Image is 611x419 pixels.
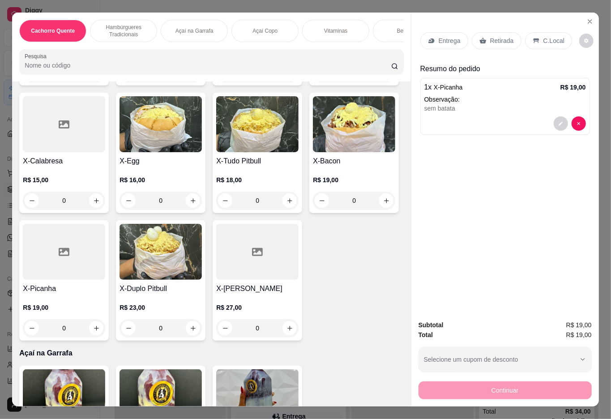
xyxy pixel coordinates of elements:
[554,116,568,131] button: decrease-product-quantity
[583,14,597,29] button: Close
[120,283,202,294] h4: X-Duplo Pitbull
[25,61,391,70] input: Pesquisa
[566,320,592,330] span: R$ 19,00
[434,84,463,91] span: X-Picanha
[23,156,105,167] h4: X-Calabresa
[420,64,590,74] p: Resumo do pedido
[566,330,592,340] span: R$ 19,00
[419,331,433,338] strong: Total
[216,156,299,167] h4: X-Tudo Pitbull
[23,283,105,294] h4: X-Picanha
[424,82,463,93] p: 1 x
[120,96,202,152] img: product-image
[216,283,299,294] h4: X-[PERSON_NAME]
[98,24,150,38] p: Hambúrgueres Tradicionais
[424,104,586,113] div: sem batata
[543,36,564,45] p: C.Local
[419,347,592,372] button: Selecione um cupom de desconto
[313,156,395,167] h4: X-Bacon
[216,303,299,312] p: R$ 27,00
[216,96,299,152] img: product-image
[560,83,586,92] p: R$ 19,00
[424,95,586,104] p: Observação:
[120,175,202,184] p: R$ 16,00
[252,27,278,34] p: Açaí Copo
[579,34,594,48] button: decrease-product-quantity
[175,27,214,34] p: Açaí na Garrafa
[120,303,202,312] p: R$ 23,00
[120,224,202,280] img: product-image
[490,36,514,45] p: Retirada
[216,175,299,184] p: R$ 18,00
[313,175,395,184] p: R$ 19,00
[23,175,105,184] p: R$ 15,00
[572,116,586,131] button: decrease-product-quantity
[439,36,461,45] p: Entrega
[23,303,105,312] p: R$ 19,00
[324,27,347,34] p: Vitaminas
[31,27,75,34] p: Cachorro Quente
[19,348,403,359] p: Açaí na Garrafa
[120,156,202,167] h4: X-Egg
[313,96,395,152] img: product-image
[419,321,444,329] strong: Subtotal
[397,27,416,34] p: Bebidas
[25,52,50,60] label: Pesquisa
